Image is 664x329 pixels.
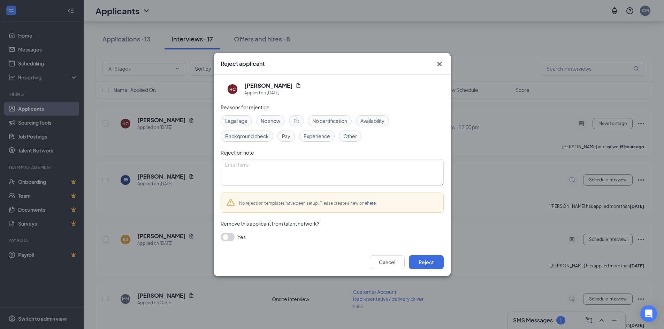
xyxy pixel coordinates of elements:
[261,117,280,125] span: No show
[343,132,357,140] span: Other
[312,117,347,125] span: No certification
[221,220,319,227] span: Remove this applicant from talent network?
[221,149,254,156] span: Rejection note
[367,201,376,206] a: here
[304,132,330,140] span: Experience
[225,117,247,125] span: Legal age
[360,117,384,125] span: Availability
[244,89,301,96] div: Applied on [DATE]
[239,201,377,206] span: No rejection templates have been setup. Please create a new one .
[296,83,301,88] svg: Document
[293,117,299,125] span: Fit
[640,305,657,322] div: Open Intercom Messenger
[282,132,290,140] span: Pay
[409,255,444,269] button: Reject
[244,82,293,89] h5: [PERSON_NAME]
[229,86,236,92] div: HC
[225,132,269,140] span: Background check
[221,104,269,110] span: Reasons for rejection
[370,255,405,269] button: Cancel
[227,198,235,207] svg: Warning
[237,233,246,241] span: Yes
[435,60,444,68] button: Close
[435,60,444,68] svg: Cross
[221,60,265,68] h3: Reject applicant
